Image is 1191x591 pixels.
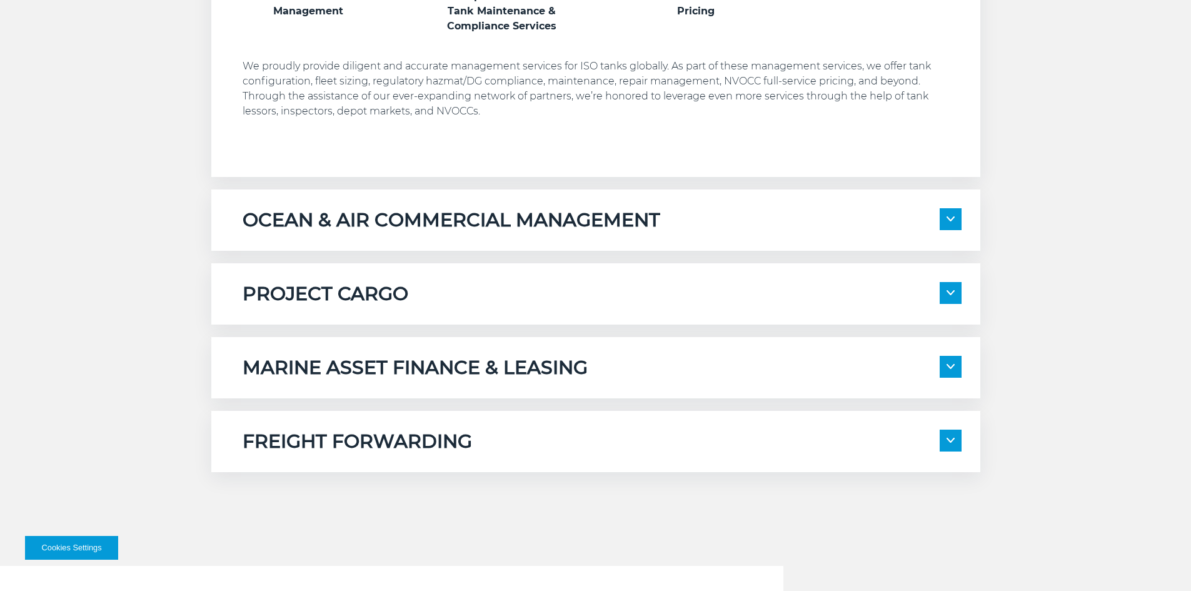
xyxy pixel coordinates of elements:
[947,364,955,369] img: arrow
[243,59,962,119] p: We proudly provide diligent and accurate management services for ISO tanks globally. As part of t...
[243,356,588,380] h5: MARINE ASSET FINANCE & LEASING
[25,536,118,560] button: Cookies Settings
[243,282,408,306] h5: PROJECT CARGO
[947,438,955,443] img: arrow
[243,208,660,232] h5: OCEAN & AIR COMMERCIAL MANAGEMENT
[947,216,955,221] img: arrow
[243,430,472,453] h5: FREIGHT FORWARDING
[947,290,955,295] img: arrow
